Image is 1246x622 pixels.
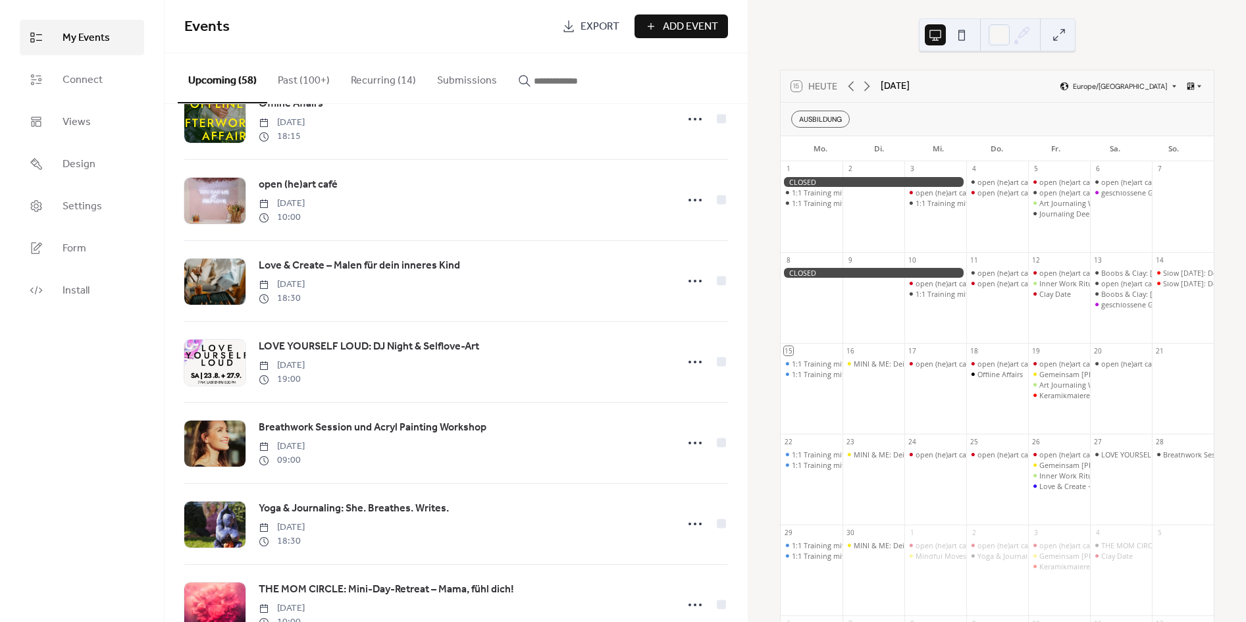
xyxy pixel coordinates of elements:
div: 7 [1155,165,1164,174]
div: geschlossene Gesellschaft - doors closed [1090,299,1152,309]
span: [DATE] [259,197,305,211]
a: LOVE YOURSELF LOUD: DJ Night & Selflove-Art [259,338,479,355]
div: MINI & ME: Dein Moment mit Baby [843,359,904,369]
div: open (he)art café [966,278,1028,288]
div: open (he)art café [966,450,1028,459]
div: open (he)art café [1028,359,1090,369]
div: 29 [784,528,793,537]
div: open (he)art café [916,188,973,197]
div: 3 [908,165,917,174]
span: [DATE] [259,521,305,534]
div: Inner Work Ritual: Innere Stimmen sichtbar machen [1039,471,1214,480]
div: 24 [908,437,917,446]
span: 19:00 [259,373,305,386]
div: Love & Create – Malen für dein inneres Kind [1028,481,1090,491]
div: open (he)art café [1028,450,1090,459]
div: Yoga & Journaling: She. Breathes. Writes. [977,551,1115,561]
div: Gemeinsam stark: Kreativzeit für Kind & Eltern [1028,551,1090,561]
div: open (he)art café [1028,188,1090,197]
div: Offline Affairs [977,369,1023,379]
div: MINI & ME: Dein Moment mit Baby [843,540,904,550]
div: open (he)art café [1028,268,1090,278]
button: Submissions [427,53,507,102]
div: Clay Date [1090,551,1152,561]
div: open (he)art café [966,177,1028,187]
div: 17 [908,346,917,355]
a: Export [552,14,629,38]
div: open (he)art café [966,268,1028,278]
div: open (he)art café [1039,359,1097,369]
div: 1:1 Training mit [PERSON_NAME] [916,198,1027,208]
div: open (he)art café [904,278,966,288]
div: MINI & ME: Dein Moment mit Baby [854,540,972,550]
div: 30 [846,528,855,537]
div: 1:1 Training mit [PERSON_NAME] (digital oder 5020 [GEOGRAPHIC_DATA]) [792,450,1040,459]
div: 1:1 Training mit [PERSON_NAME] (digital oder 5020 [GEOGRAPHIC_DATA]) [792,369,1040,379]
div: Inner Work Ritual: Innere Stimmen sichtbar machen [1028,278,1090,288]
span: [DATE] [259,602,305,615]
span: Events [184,13,230,41]
div: Offline Affairs [966,369,1028,379]
div: Slow Sunday: Dot Painting & Self Love [1152,268,1214,278]
div: Gemeinsam [PERSON_NAME]: Kreativzeit für Kind & Eltern [1039,460,1235,470]
div: open (he)art café [916,450,973,459]
div: 1:1 Training mit Caterina [904,289,966,299]
div: Fr. [1027,136,1085,161]
a: Install [20,272,144,308]
span: Offline Affairs [259,96,323,112]
div: 1:1 Training mit Caterina (digital oder 5020 Salzburg) [781,460,843,470]
span: Design [63,157,95,172]
div: MINI & ME: Dein Moment mit Baby [854,359,972,369]
a: Yoga & Journaling: She. Breathes. Writes. [259,500,449,517]
div: 27 [1093,437,1103,446]
div: open (he)art café [977,268,1035,278]
span: Love & Create – Malen für dein inneres Kind [259,258,460,274]
span: [DATE] [259,278,305,292]
span: [DATE] [259,359,305,373]
div: 16 [846,346,855,355]
div: Mo. [791,136,850,161]
button: Upcoming (58) [178,53,267,103]
span: Yoga & Journaling: She. Breathes. Writes. [259,501,449,517]
div: open (he)art café [916,278,973,288]
div: open (he)art café [966,188,1028,197]
div: open (he)art café [1039,177,1097,187]
span: 18:30 [259,534,305,548]
div: 4 [970,165,979,174]
a: THE MOM CIRCLE: Mini-Day-Retreat – Mama, fühl dich! [259,581,514,598]
div: open (he)art café [977,177,1035,187]
div: Sa. [1085,136,1144,161]
button: Past (100+) [267,53,340,102]
a: Connect [20,62,144,97]
div: 11 [970,255,979,265]
button: Recurring (14) [340,53,427,102]
div: Love & Create – Malen für dein inneres Kind [1039,481,1188,491]
div: Boobs & Clay: Female only special [1090,289,1152,299]
div: open (he)art café [977,450,1035,459]
div: open (he)art café [904,450,966,459]
span: 09:00 [259,454,305,467]
div: open (he)art café [1039,188,1097,197]
span: 18:15 [259,130,305,143]
div: 28 [1155,437,1164,446]
div: Art Journaling Workshop [1039,198,1123,208]
div: Mindful Moves – Achtsame Körperübungen für mehr Balance [904,551,966,561]
span: Views [63,115,91,130]
div: 1:1 Training mit Caterina (digital oder 5020 Salzburg) [781,369,843,379]
span: [DATE] [259,440,305,454]
div: open (he)art café [977,278,1035,288]
div: MINI & ME: Dein Moment mit Baby [843,450,904,459]
div: Mi. [909,136,968,161]
div: 1:1 Training mit Caterina (digital oder 5020 Salzburg) [781,540,843,550]
div: open (he)art café [966,359,1028,369]
div: open (he)art café [1090,278,1152,288]
div: 1:1 Training mit [PERSON_NAME] [792,198,903,208]
div: open (he)art café [904,188,966,197]
div: 18 [970,346,979,355]
div: open (he)art café [904,359,966,369]
a: My Events [20,20,144,55]
div: Art Journaling Workshop [1028,198,1090,208]
div: AUSBILDUNG [791,111,850,128]
div: 1:1 Training mit Caterina [781,188,843,197]
div: open (he)art café [977,359,1035,369]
